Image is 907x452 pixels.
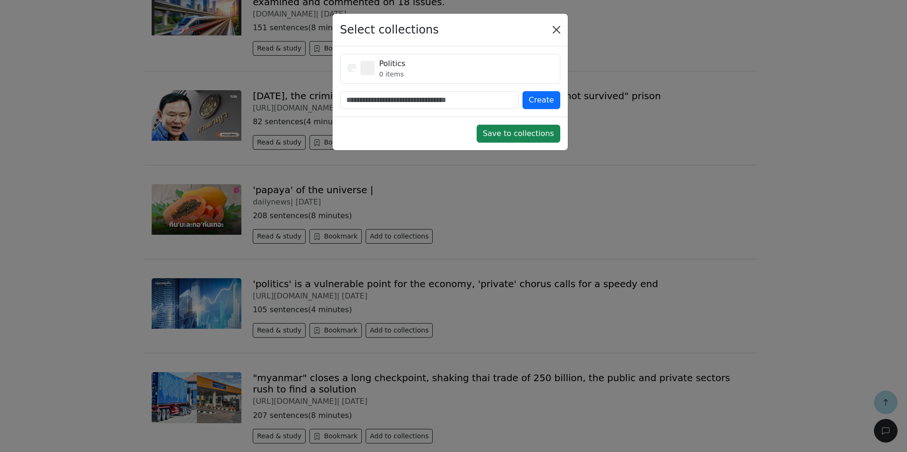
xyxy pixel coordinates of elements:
button: Create [522,91,560,109]
button: Close [549,22,564,37]
div: Politics [379,58,406,69]
button: Save to collections [477,125,560,143]
small: 0 items [379,69,406,79]
div: Select collections [340,21,439,38]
